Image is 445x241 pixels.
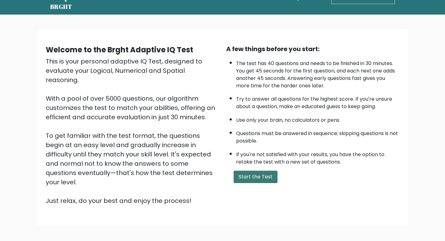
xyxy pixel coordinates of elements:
li: Use only your brain, no calculators or pens. [236,113,399,124]
b: Welcome to the Brght Adaptive IQ Test [46,45,193,55]
li: If you're not satisfied with your results, you have the option to retake the test with a new set ... [236,148,399,166]
li: The test has 40 questions and needs to be finished in 30 minutes. You get 45 seconds for the firs... [236,57,399,90]
li: Try to answer all questions for the highest score. If you're unsure about a question, make an edu... [236,92,399,110]
div: This is your personal adaptive IQ Test, designed to evaluate your Logical, Numerical and Spatial ... [46,57,219,205]
button: Start the Test [234,171,278,183]
li: Questions must be answered in sequence; skipping questions is not possible. [236,127,399,145]
h5: BRGHT [50,3,72,11]
div: A few things before you start: [226,44,399,54]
